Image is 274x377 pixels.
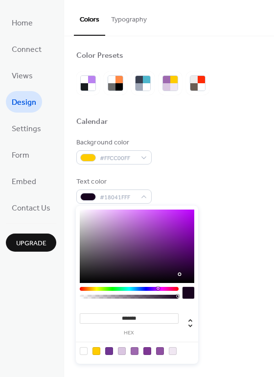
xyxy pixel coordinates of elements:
[16,238,46,249] span: Upgrade
[12,201,50,216] span: Contact Us
[6,38,47,60] a: Connect
[80,347,88,355] div: rgba(0, 0, 0, 0)
[6,144,35,165] a: Form
[156,347,164,355] div: rgb(142, 80, 161)
[6,197,56,218] a: Contact Us
[12,148,29,164] span: Form
[6,170,42,192] a: Embed
[143,347,151,355] div: rgb(126, 55, 148)
[105,347,113,355] div: rgb(112, 53, 147)
[6,91,42,113] a: Design
[76,177,150,187] div: Text color
[76,51,123,61] div: Color Presets
[6,234,56,252] button: Upgrade
[12,121,41,137] span: Settings
[12,16,33,31] span: Home
[92,347,100,355] div: rgb(255, 204, 0)
[100,192,136,203] span: #18041FFF
[100,153,136,164] span: #FFCC00FF
[6,118,47,139] a: Settings
[6,65,39,86] a: Views
[80,330,179,336] label: hex
[118,347,126,355] div: rgb(218, 198, 225)
[76,117,108,127] div: Calendar
[12,174,36,190] span: Embed
[6,12,39,33] a: Home
[12,95,36,111] span: Design
[12,42,42,58] span: Connect
[12,69,33,84] span: Views
[131,347,138,355] div: rgb(158, 105, 175)
[76,138,150,148] div: Background color
[169,347,177,355] div: rgb(240, 231, 242)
